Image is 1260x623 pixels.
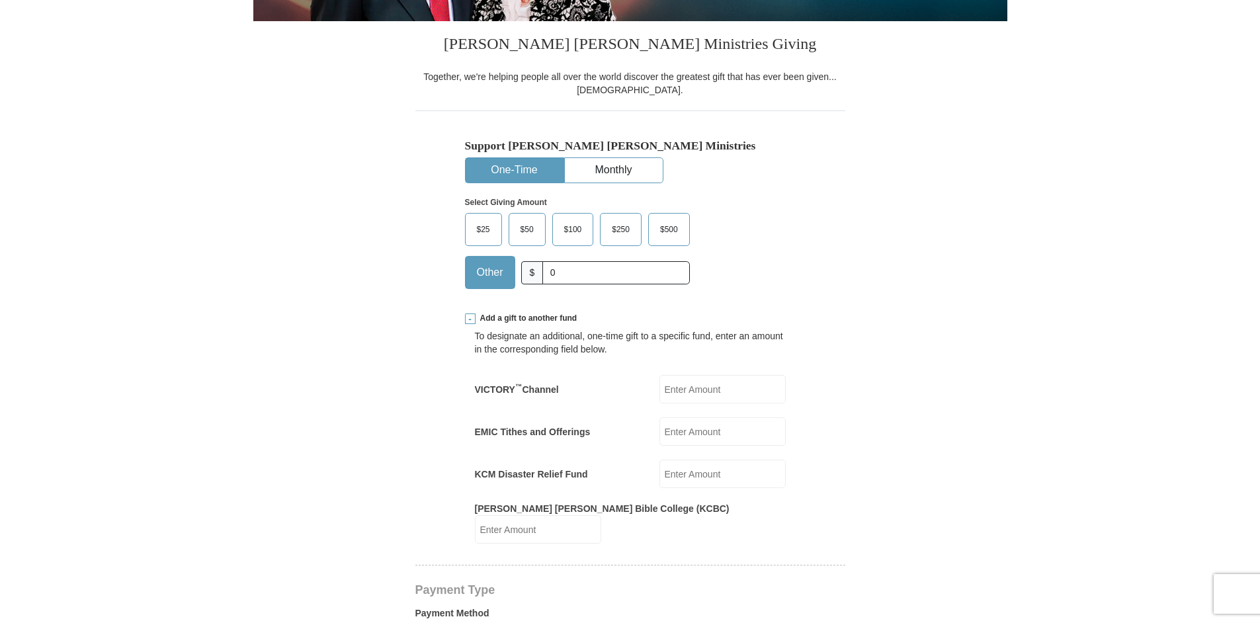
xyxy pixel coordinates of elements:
[470,220,497,239] span: $25
[465,198,547,207] strong: Select Giving Amount
[475,329,786,356] div: To designate an additional, one-time gift to a specific fund, enter an amount in the correspondin...
[659,417,786,446] input: Enter Amount
[415,70,845,97] div: Together, we're helping people all over the world discover the greatest gift that has ever been g...
[476,313,577,324] span: Add a gift to another fund
[514,220,540,239] span: $50
[521,261,544,284] span: $
[475,502,730,515] label: [PERSON_NAME] [PERSON_NAME] Bible College (KCBC)
[465,139,796,153] h5: Support [PERSON_NAME] [PERSON_NAME] Ministries
[475,515,601,544] input: Enter Amount
[475,383,559,396] label: VICTORY Channel
[653,220,685,239] span: $500
[415,585,845,595] h4: Payment Type
[558,220,589,239] span: $100
[565,158,663,183] button: Monthly
[542,261,689,284] input: Other Amount
[475,425,591,438] label: EMIC Tithes and Offerings
[515,382,523,390] sup: ™
[475,468,588,481] label: KCM Disaster Relief Fund
[415,21,845,70] h3: [PERSON_NAME] [PERSON_NAME] Ministries Giving
[470,263,510,282] span: Other
[605,220,636,239] span: $250
[659,375,786,403] input: Enter Amount
[659,460,786,488] input: Enter Amount
[466,158,564,183] button: One-Time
